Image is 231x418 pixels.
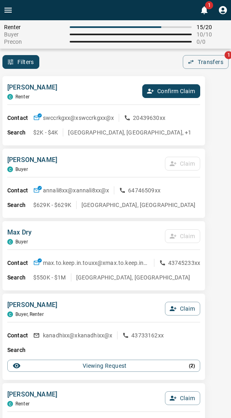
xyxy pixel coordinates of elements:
[33,273,66,282] p: $550K - $1M
[7,259,33,267] p: Contact
[43,331,112,339] p: kanadhixx@x kanadhixx@x
[189,362,195,369] p: ( 2 )
[43,186,109,194] p: annali8xx@x annali8xx@x
[7,114,33,122] p: Contact
[7,239,13,245] div: condos.ca
[7,273,33,282] p: Search
[7,360,200,372] button: Viewing Request(2)
[43,114,114,122] p: swccrkgxx@x swccrkgxx@x
[2,55,39,69] button: Filters
[7,94,13,100] div: condos.ca
[15,311,44,317] p: Buyer, Renter
[205,1,213,9] span: 1
[76,273,190,282] p: [GEOGRAPHIC_DATA], [GEOGRAPHIC_DATA]
[7,228,32,237] p: Max Dry
[165,391,200,405] button: Claim
[4,31,65,38] span: Buyer
[183,55,229,69] button: Transfers
[7,186,33,195] p: Contact
[15,166,28,172] p: Buyer
[7,128,33,137] p: Search
[7,346,33,354] p: Search
[15,239,28,245] p: Buyer
[7,166,13,172] div: condos.ca
[165,302,200,316] button: Claim
[15,94,30,100] p: Renter
[68,128,191,136] p: [GEOGRAPHIC_DATA], [GEOGRAPHIC_DATA], +1
[15,401,30,407] p: Renter
[7,331,33,340] p: Contact
[33,128,58,136] p: $2K - $4K
[13,362,195,370] div: Viewing Request
[131,331,164,339] p: 43733162xx
[133,114,165,122] p: 20439630xx
[7,155,57,165] p: [PERSON_NAME]
[142,84,200,98] button: Confirm Claim
[168,259,201,267] p: 43745233xx
[7,390,57,399] p: [PERSON_NAME]
[81,201,195,209] p: [GEOGRAPHIC_DATA], [GEOGRAPHIC_DATA]
[43,259,149,267] p: max.to.keep.in.touxx@x max.to.keep.in.touxx@x
[196,2,212,18] button: 1
[7,300,57,310] p: [PERSON_NAME]
[7,201,33,209] p: Search
[7,401,13,407] div: condos.ca
[4,24,65,30] span: Renter
[128,186,160,194] p: 64746509xx
[33,201,71,209] p: $629K - $629K
[197,24,227,30] span: 15 / 20
[197,31,227,38] span: 10 / 10
[7,311,13,317] div: condos.ca
[215,2,231,18] button: Profile
[197,38,227,45] span: 0 / 0
[4,38,65,45] span: Precon
[7,83,57,92] p: [PERSON_NAME]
